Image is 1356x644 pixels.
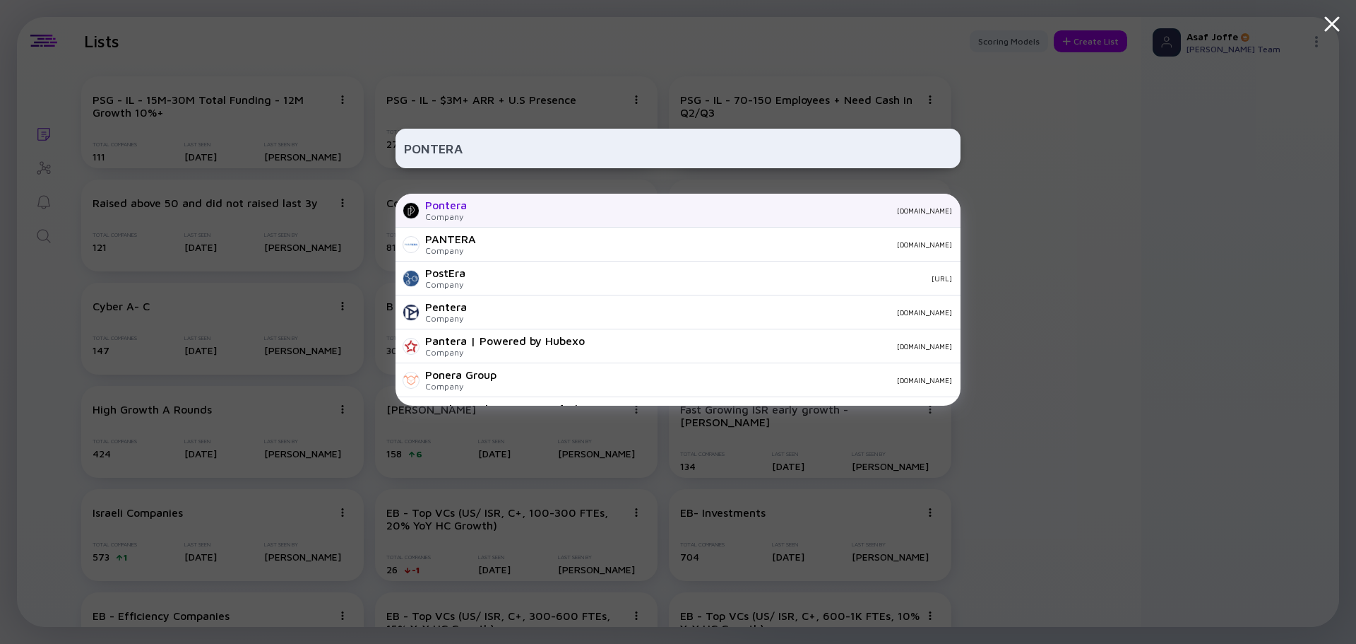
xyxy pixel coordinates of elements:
div: Company [425,279,465,290]
div: [DOMAIN_NAME] [508,376,952,385]
div: PostEra [425,267,465,279]
div: Company [425,313,467,324]
div: Company [425,381,496,392]
div: [URL] [477,274,952,283]
div: Company [425,245,476,256]
div: Company [425,347,585,358]
div: [DOMAIN_NAME] [596,342,952,351]
div: Ponera Group [425,368,496,381]
div: [DOMAIN_NAME] [478,206,952,215]
div: Pentera [425,300,467,313]
div: Pondera Solutions, part of Thomson Reuters [425,402,659,415]
div: Pantera | Powered by Hubexo [425,334,585,347]
div: [DOMAIN_NAME] [478,308,952,317]
div: Company [425,211,467,222]
div: PANTERA [425,233,476,245]
input: Search Company or Investor... [404,136,952,161]
div: [DOMAIN_NAME] [487,240,952,249]
div: Pontera [425,199,467,211]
